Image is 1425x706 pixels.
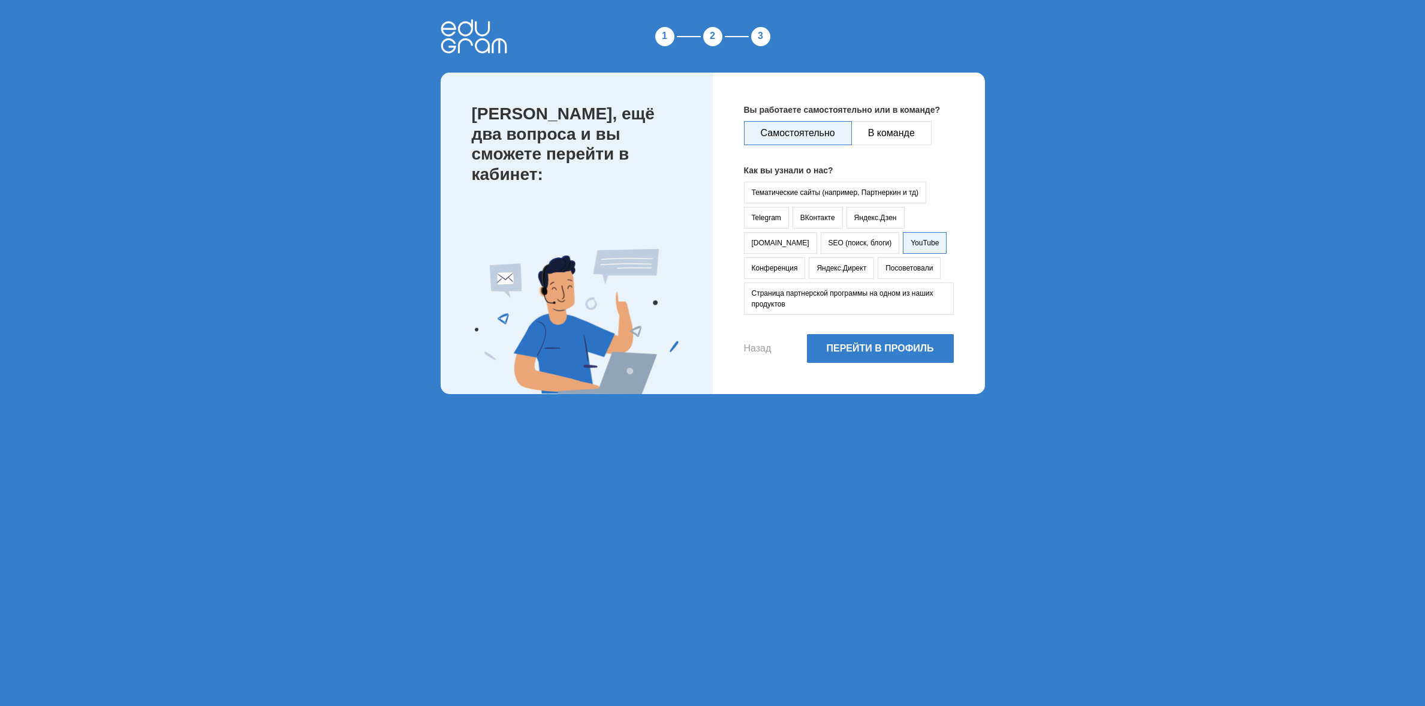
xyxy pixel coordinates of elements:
[846,207,905,229] button: Яндекс.Дзен
[744,207,789,229] button: Telegram
[744,164,954,177] p: Как вы узнали о нас?
[744,121,852,145] button: Самостоятельно
[749,25,773,49] div: 3
[851,121,932,145] button: В команде
[809,257,874,279] button: Яндекс.Директ
[807,334,954,363] button: Перейти в профиль
[744,343,772,354] button: Назад
[744,182,927,203] button: Тематические сайты (например, Партнеркин и тд)
[744,232,817,254] button: [DOMAIN_NAME]
[472,104,689,184] p: [PERSON_NAME], ещё два вопроса и вы сможете перейти в кабинет:
[821,232,900,254] button: SEO (поиск, блоги)
[744,283,954,315] button: Страница партнерской программы на одном из наших продуктов
[475,249,679,394] img: Expert Image
[701,25,725,49] div: 2
[744,104,954,116] p: Вы работаете самостоятельно или в команде?
[744,257,806,279] button: Конференция
[793,207,843,229] button: ВКонтакте
[903,232,947,254] button: YouTube
[653,25,677,49] div: 1
[878,257,941,279] button: Посоветовали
